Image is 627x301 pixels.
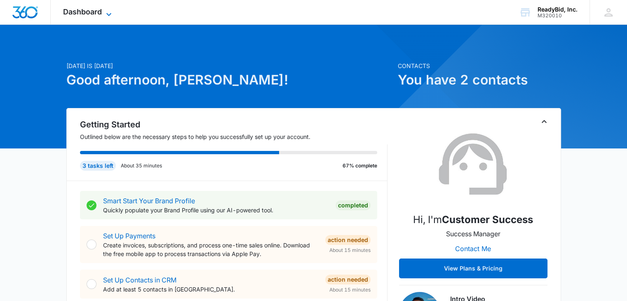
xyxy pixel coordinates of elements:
span: About 15 minutes [329,247,371,254]
div: account name [538,6,578,13]
strong: Customer Success [442,214,533,226]
p: Hi, I'm [413,212,533,227]
p: About 35 minutes [121,162,162,169]
p: Outlined below are the necessary steps to help you successfully set up your account. [80,132,387,141]
a: Set Up Payments [103,232,155,240]
p: 67% complete [343,162,377,169]
div: account id [538,13,578,19]
div: 3 tasks left [80,161,116,171]
p: Contacts [398,61,561,70]
h1: Good afternoon, [PERSON_NAME]! [66,70,393,90]
button: Contact Me [447,239,499,259]
span: Dashboard [63,7,102,16]
h1: You have 2 contacts [398,70,561,90]
span: About 15 minutes [329,286,371,294]
button: Toggle Collapse [539,117,549,127]
p: Quickly populate your Brand Profile using our AI-powered tool. [103,206,329,214]
p: Create invoices, subscriptions, and process one-time sales online. Download the free mobile app t... [103,241,319,258]
div: Action Needed [325,275,371,285]
button: View Plans & Pricing [399,259,547,278]
a: Set Up Contacts in CRM [103,276,176,284]
div: Completed [336,200,371,210]
img: Customer Success [432,123,514,206]
div: Action Needed [325,235,371,245]
a: Smart Start Your Brand Profile [103,197,195,205]
p: Add at least 5 contacts in [GEOGRAPHIC_DATA]. [103,285,319,294]
h2: Getting Started [80,118,387,131]
p: [DATE] is [DATE] [66,61,393,70]
p: Success Manager [446,229,500,239]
